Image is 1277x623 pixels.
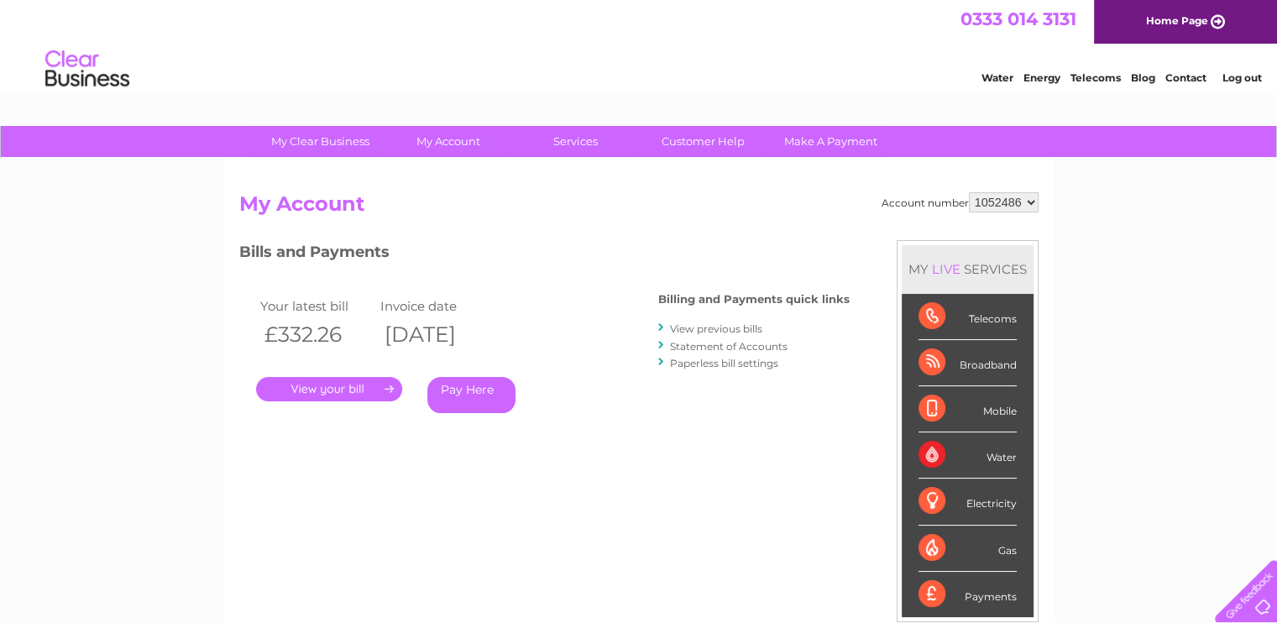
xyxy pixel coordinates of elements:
[918,340,1017,386] div: Broadband
[376,295,497,317] td: Invoice date
[376,317,497,352] th: [DATE]
[670,322,762,335] a: View previous bills
[256,295,377,317] td: Your latest bill
[918,526,1017,572] div: Gas
[1070,71,1121,84] a: Telecoms
[918,294,1017,340] div: Telecoms
[243,9,1036,81] div: Clear Business is a trading name of Verastar Limited (registered in [GEOGRAPHIC_DATA] No. 3667643...
[1222,71,1261,84] a: Log out
[929,261,964,277] div: LIVE
[960,8,1076,29] a: 0333 014 3131
[634,126,772,157] a: Customer Help
[658,293,850,306] h4: Billing and Payments quick links
[1165,71,1206,84] a: Contact
[44,44,130,95] img: logo.png
[239,240,850,270] h3: Bills and Payments
[981,71,1013,84] a: Water
[882,192,1039,212] div: Account number
[918,572,1017,617] div: Payments
[918,479,1017,525] div: Electricity
[256,317,377,352] th: £332.26
[1131,71,1155,84] a: Blog
[670,357,778,369] a: Paperless bill settings
[761,126,900,157] a: Make A Payment
[379,126,517,157] a: My Account
[251,126,390,157] a: My Clear Business
[902,245,1034,293] div: MY SERVICES
[1023,71,1060,84] a: Energy
[918,432,1017,479] div: Water
[239,192,1039,224] h2: My Account
[256,377,402,401] a: .
[918,386,1017,432] div: Mobile
[670,340,788,353] a: Statement of Accounts
[506,126,645,157] a: Services
[427,377,516,413] a: Pay Here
